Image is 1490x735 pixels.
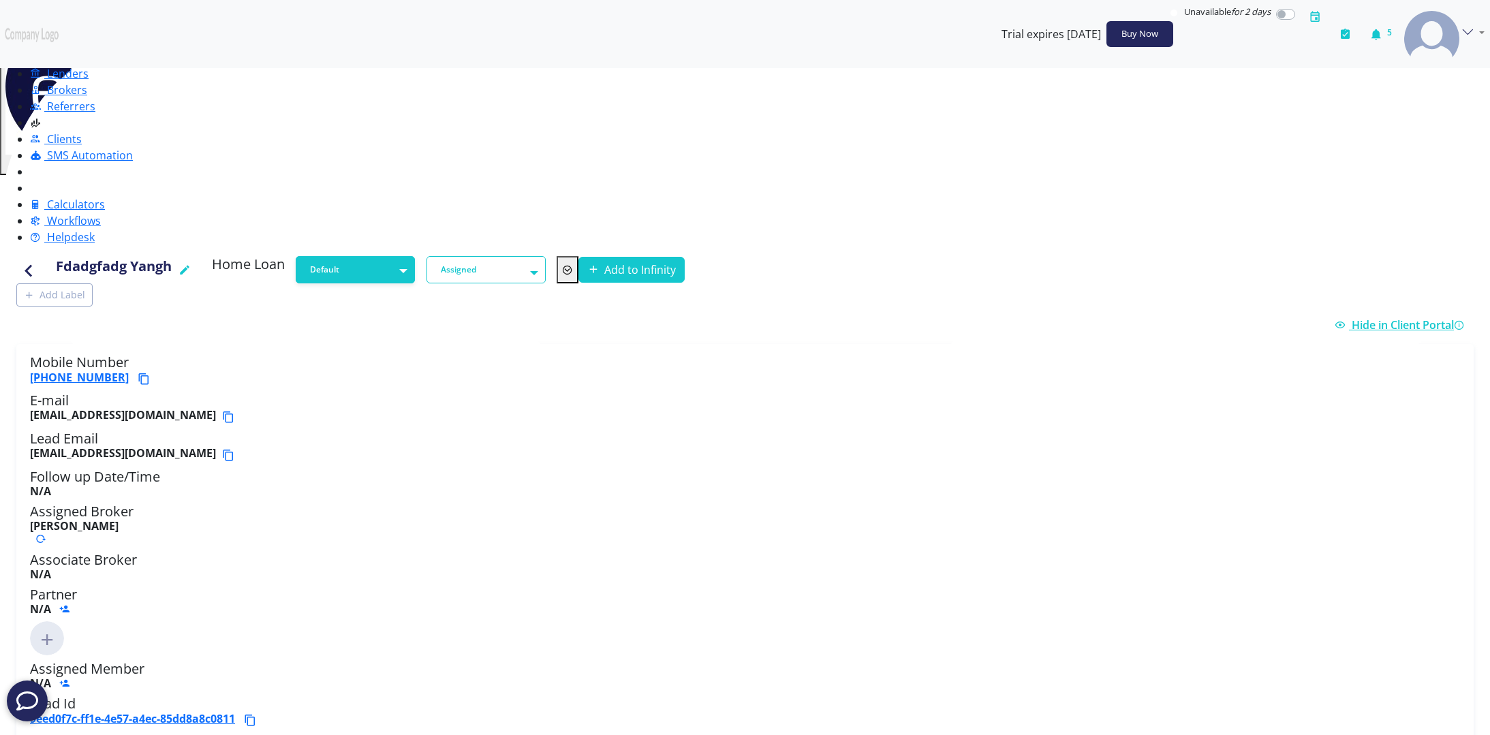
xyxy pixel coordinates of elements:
[30,447,216,463] b: [EMAIL_ADDRESS][DOMAIN_NAME]
[30,567,51,582] b: N/A
[243,712,262,728] button: Copy lead id
[30,392,1460,425] h5: E-mail
[47,131,82,146] span: Clients
[221,409,240,425] button: Copy email
[47,213,101,228] span: Workflows
[30,518,119,533] b: [PERSON_NAME]
[16,283,93,307] button: Add Label
[30,230,95,245] a: Helpdesk
[578,257,685,283] button: Add to Infinity
[604,262,676,277] span: Add to Infinity
[56,256,172,283] h4: Fdadgfadg Yangh
[30,676,51,691] b: N/A
[1363,5,1399,63] button: 5
[47,230,95,245] span: Helpdesk
[30,621,64,655] img: Click to add new member
[426,256,546,283] button: Assigned
[30,431,1460,463] h5: Lead Email
[30,711,235,726] a: 9eed0f7c-ff1e-4e57-a4ec-85dd8a8c0811
[1352,317,1468,332] span: Hide in Client Portal
[30,601,51,616] b: N/A
[1335,317,1468,332] a: Hide in Client Portal
[30,148,133,163] a: SMS Automation
[296,256,415,283] button: Default
[30,82,87,97] a: Brokers
[212,256,285,278] h5: Home Loan
[30,99,95,114] a: Referrers
[30,503,1460,546] h5: Assigned Broker
[30,354,1460,387] h5: Mobile Number
[1002,27,1101,42] span: Trial expires [DATE]
[30,409,216,425] b: [EMAIL_ADDRESS][DOMAIN_NAME]
[47,66,89,81] span: Lenders
[47,99,95,114] span: Referrers
[1106,21,1173,47] button: Buy Now
[30,213,101,228] a: Workflows
[137,371,155,387] button: Copy phone
[30,484,51,499] b: N/A
[47,148,133,163] span: SMS Automation
[30,66,89,81] a: Lenders
[1404,11,1459,57] img: svg+xml;base64,PHN2ZyB4bWxucz0iaHR0cDovL3d3dy53My5vcmcvMjAwMC9zdmciIHdpZHRoPSI4MS4zODIiIGhlaWdodD...
[30,131,82,146] a: Clients
[47,197,105,212] span: Calculators
[1184,5,1271,18] span: Unavailable
[30,197,105,212] a: Calculators
[30,695,1460,728] h5: Lead Id
[30,370,129,385] a: [PHONE_NUMBER]
[30,552,1460,581] h5: Associate Broker
[30,467,160,486] span: Follow up Date/Time
[30,661,1460,690] h5: Assigned Member
[1387,27,1392,38] span: 5
[30,587,1460,616] h5: Partner
[1231,5,1271,18] i: for 2 days
[47,82,87,97] span: Brokers
[221,447,240,463] button: Copy email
